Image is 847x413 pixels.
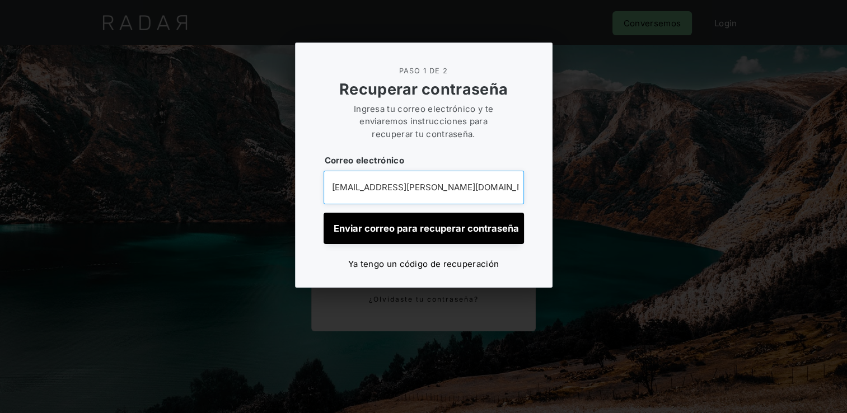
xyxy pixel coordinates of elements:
input: Enviar correo para recuperar contraseña [324,213,524,244]
div: Ya tengo un código de recuperación [348,258,499,271]
div: Recuperar contraseña [324,79,524,100]
div: PASO 1 DE 2 [324,65,524,76]
input: Email Address [324,171,524,204]
label: Correo electrónico [324,154,524,167]
div: Ingresa tu correo electrónico y te enviaremos instrucciones para recuperar tu contraseña. [343,103,503,141]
